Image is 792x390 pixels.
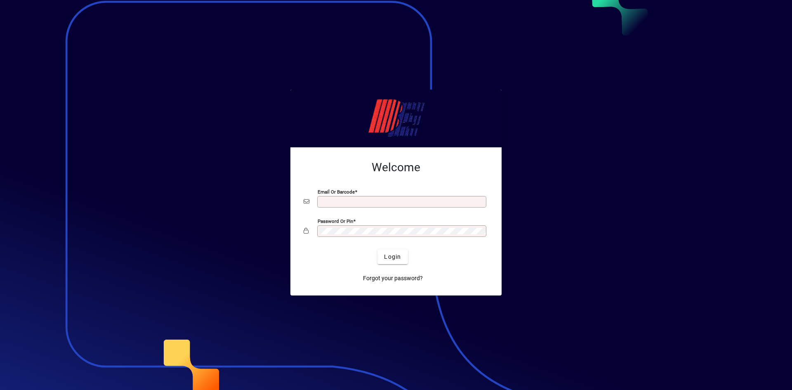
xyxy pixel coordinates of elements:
mat-label: Email or Barcode [318,189,355,195]
a: Forgot your password? [360,271,426,286]
mat-label: Password or Pin [318,218,353,224]
button: Login [377,249,408,264]
span: Login [384,253,401,261]
h2: Welcome [304,161,488,175]
span: Forgot your password? [363,274,423,283]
